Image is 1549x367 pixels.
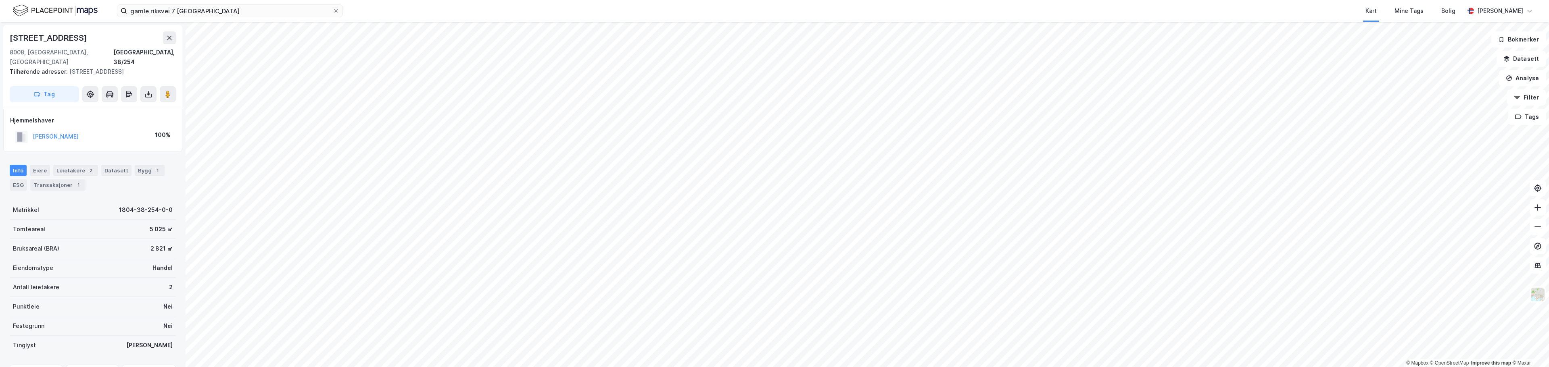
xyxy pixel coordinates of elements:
[87,166,95,174] div: 2
[1499,70,1546,86] button: Analyse
[10,165,27,176] div: Info
[1497,51,1546,67] button: Datasett
[169,282,173,292] div: 2
[163,302,173,311] div: Nei
[13,340,36,350] div: Tinglyst
[135,165,165,176] div: Bygg
[1430,360,1469,366] a: OpenStreetMap
[13,244,59,253] div: Bruksareal (BRA)
[53,165,98,176] div: Leietakere
[13,321,44,331] div: Festegrunn
[74,181,82,189] div: 1
[10,31,89,44] div: [STREET_ADDRESS]
[13,302,40,311] div: Punktleie
[1471,360,1511,366] a: Improve this map
[30,179,86,191] div: Transaksjoner
[1509,328,1549,367] div: Kontrollprogram for chat
[10,48,113,67] div: 8008, [GEOGRAPHIC_DATA], [GEOGRAPHIC_DATA]
[13,4,98,18] img: logo.f888ab2527a4732fd821a326f86c7f29.svg
[1507,89,1546,106] button: Filter
[10,86,79,102] button: Tag
[1441,6,1455,16] div: Bolig
[113,48,176,67] div: [GEOGRAPHIC_DATA], 38/254
[1508,109,1546,125] button: Tags
[163,321,173,331] div: Nei
[10,179,27,191] div: ESG
[101,165,132,176] div: Datasett
[152,263,173,273] div: Handel
[150,224,173,234] div: 5 025 ㎡
[155,130,171,140] div: 100%
[10,67,169,77] div: [STREET_ADDRESS]
[10,116,175,125] div: Hjemmelshaver
[126,340,173,350] div: [PERSON_NAME]
[13,263,53,273] div: Eiendomstype
[119,205,173,215] div: 1804-38-254-0-0
[10,68,69,75] span: Tilhørende adresser:
[1365,6,1377,16] div: Kart
[127,5,333,17] input: Søk på adresse, matrikkel, gårdeiere, leietakere eller personer
[1530,287,1545,302] img: Z
[150,244,173,253] div: 2 821 ㎡
[13,282,59,292] div: Antall leietakere
[30,165,50,176] div: Eiere
[13,224,45,234] div: Tomteareal
[1477,6,1523,16] div: [PERSON_NAME]
[1406,360,1428,366] a: Mapbox
[1509,328,1549,367] iframe: Chat Widget
[1491,31,1546,48] button: Bokmerker
[1395,6,1424,16] div: Mine Tags
[153,166,161,174] div: 1
[13,205,39,215] div: Matrikkel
